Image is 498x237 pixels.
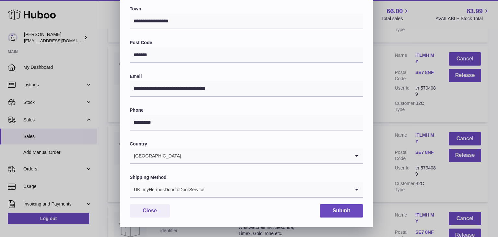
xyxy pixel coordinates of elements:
[130,6,363,12] label: Town
[130,73,363,80] label: Email
[205,182,350,197] input: Search for option
[130,107,363,113] label: Phone
[130,40,363,46] label: Post Code
[130,148,182,163] span: [GEOGRAPHIC_DATA]
[130,141,363,147] label: Country
[130,148,363,164] div: Search for option
[130,174,363,181] label: Shipping Method
[130,182,205,197] span: UK_myHermesDoorToDoorService
[130,204,170,218] button: Close
[182,148,350,163] input: Search for option
[320,204,363,218] button: Submit
[130,182,363,198] div: Search for option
